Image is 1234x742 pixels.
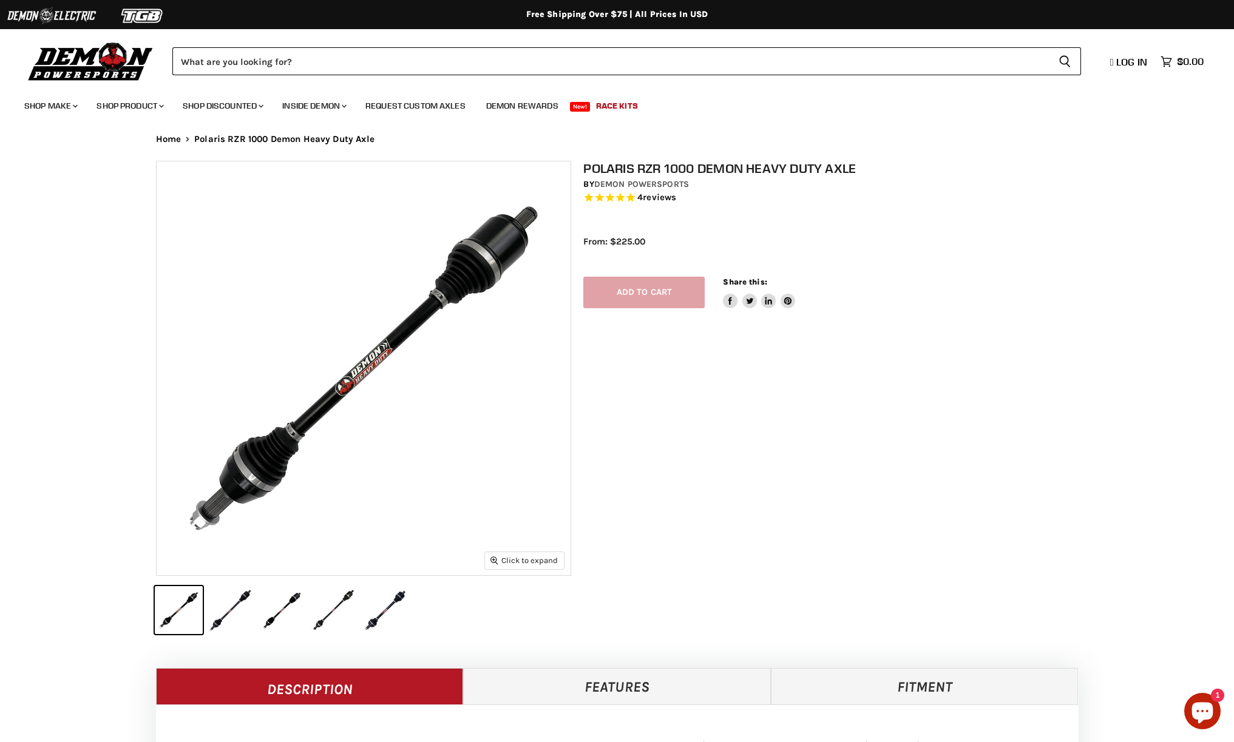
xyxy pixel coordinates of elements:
[643,192,676,203] span: reviews
[361,586,409,634] button: IMAGE thumbnail
[356,93,475,118] a: Request Custom Axles
[6,4,97,27] img: Demon Electric Logo 2
[155,586,203,634] button: IMAGE thumbnail
[587,93,647,118] a: Race Kits
[583,178,1091,191] div: by
[583,192,1091,204] span: Rated 5.0 out of 5 stars 4 reviews
[24,39,157,83] img: Demon Powersports
[594,179,689,189] a: Demon Powersports
[15,89,1201,118] ul: Main menu
[273,93,354,118] a: Inside Demon
[1116,56,1147,68] span: Log in
[490,556,558,565] span: Click to expand
[463,668,771,704] a: Features
[87,93,171,118] a: Shop Product
[583,236,645,247] span: From: $225.00
[194,134,375,144] span: Polaris RZR 1000 Demon Heavy Duty Axle
[157,161,571,575] img: IMAGE
[583,161,1091,176] h1: Polaris RZR 1000 Demon Heavy Duty Axle
[258,586,306,634] button: IMAGE thumbnail
[174,93,271,118] a: Shop Discounted
[477,93,568,118] a: Demon Rewards
[15,93,85,118] a: Shop Make
[156,668,464,704] a: Description
[1105,56,1154,67] a: Log in
[97,4,188,27] img: TGB Logo 2
[771,668,1079,704] a: Fitment
[1154,53,1210,70] a: $0.00
[723,277,767,286] span: Share this:
[723,277,795,309] aside: Share this:
[132,134,1103,144] nav: Breadcrumbs
[172,47,1081,75] form: Product
[1177,56,1204,67] span: $0.00
[132,9,1103,20] div: Free Shipping Over $75 | All Prices In USD
[1181,693,1224,732] inbox-online-store-chat: Shopify online store chat
[1049,47,1081,75] button: Search
[310,586,358,634] button: IMAGE thumbnail
[485,552,564,568] button: Click to expand
[172,47,1049,75] input: Search
[206,586,254,634] button: IMAGE thumbnail
[570,102,591,112] span: New!
[156,134,181,144] a: Home
[637,192,676,203] span: 4 reviews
